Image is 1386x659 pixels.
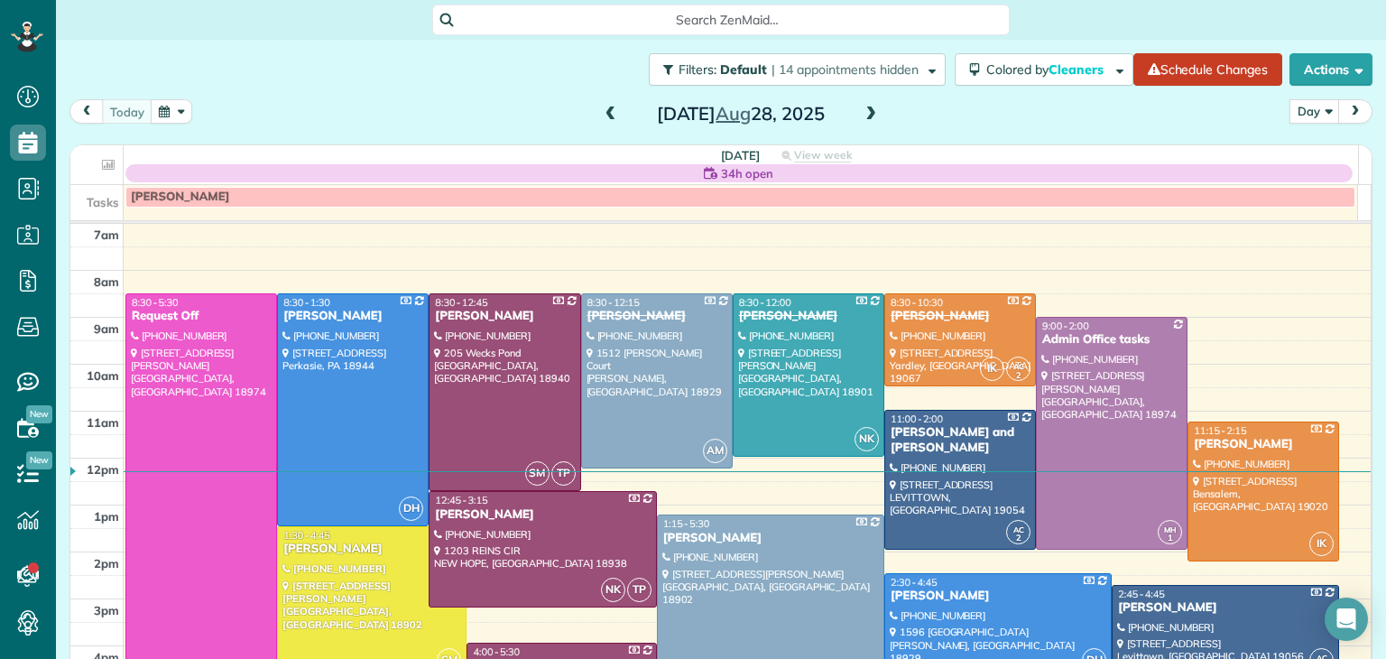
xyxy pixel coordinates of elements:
[131,309,272,324] div: Request Off
[94,509,119,524] span: 1pm
[601,578,625,602] span: NK
[662,531,879,546] div: [PERSON_NAME]
[132,296,179,309] span: 8:30 - 5:30
[640,53,946,86] a: Filters: Default | 14 appointments hidden
[955,53,1133,86] button: Colored byCleaners
[1133,53,1282,86] a: Schedule Changes
[891,413,943,425] span: 11:00 - 2:00
[855,427,879,451] span: NK
[721,164,773,182] span: 34h open
[434,309,575,324] div: [PERSON_NAME]
[1194,424,1246,437] span: 11:15 - 2:15
[1325,598,1368,641] div: Open Intercom Messenger
[94,227,119,242] span: 7am
[703,439,727,463] span: AM
[435,296,487,309] span: 8:30 - 12:45
[1117,600,1334,616] div: [PERSON_NAME]
[1289,99,1340,124] button: Day
[739,296,791,309] span: 8:30 - 12:00
[87,415,119,430] span: 11am
[980,357,1004,381] span: IK
[649,53,946,86] button: Filters: Default | 14 appointments hidden
[87,462,119,477] span: 12pm
[525,461,550,486] span: SM
[628,104,854,124] h2: [DATE] 28, 2025
[1042,320,1089,332] span: 9:00 - 2:00
[1007,530,1030,547] small: 2
[283,529,330,542] span: 1:30 - 4:45
[26,405,52,423] span: New
[434,507,651,523] div: [PERSON_NAME]
[1193,437,1334,452] div: [PERSON_NAME]
[890,425,1030,456] div: [PERSON_NAME] and [PERSON_NAME]
[1164,524,1177,534] span: MH
[1118,588,1165,600] span: 2:45 - 4:45
[102,99,152,124] button: today
[94,321,119,336] span: 9am
[282,309,423,324] div: [PERSON_NAME]
[26,451,52,469] span: New
[738,309,879,324] div: [PERSON_NAME]
[721,148,760,162] span: [DATE]
[772,61,919,78] span: | 14 appointments hidden
[1007,367,1030,385] small: 2
[1338,99,1372,124] button: next
[1159,530,1181,547] small: 1
[891,576,938,589] span: 2:30 - 4:45
[473,645,520,658] span: 4:00 - 5:30
[679,61,716,78] span: Filters:
[435,494,487,506] span: 12:45 - 3:15
[282,542,461,557] div: [PERSON_NAME]
[986,61,1110,78] span: Colored by
[87,368,119,383] span: 10am
[1013,361,1024,371] span: AC
[1289,53,1372,86] button: Actions
[794,148,852,162] span: View week
[69,99,104,124] button: prev
[587,309,727,324] div: [PERSON_NAME]
[94,556,119,571] span: 2pm
[399,497,423,521] span: DH
[587,296,640,309] span: 8:30 - 12:15
[720,61,768,78] span: Default
[890,309,1030,324] div: [PERSON_NAME]
[663,517,710,530] span: 1:15 - 5:30
[283,296,330,309] span: 8:30 - 1:30
[1041,332,1182,348] div: Admin Office tasks
[131,190,229,204] span: [PERSON_NAME]
[94,274,119,289] span: 8am
[891,296,943,309] span: 8:30 - 10:30
[716,102,751,125] span: Aug
[890,589,1106,604] div: [PERSON_NAME]
[94,603,119,617] span: 3pm
[1049,61,1106,78] span: Cleaners
[551,461,576,486] span: TP
[1309,532,1334,556] span: IK
[1013,524,1024,534] span: AC
[627,578,651,602] span: TP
